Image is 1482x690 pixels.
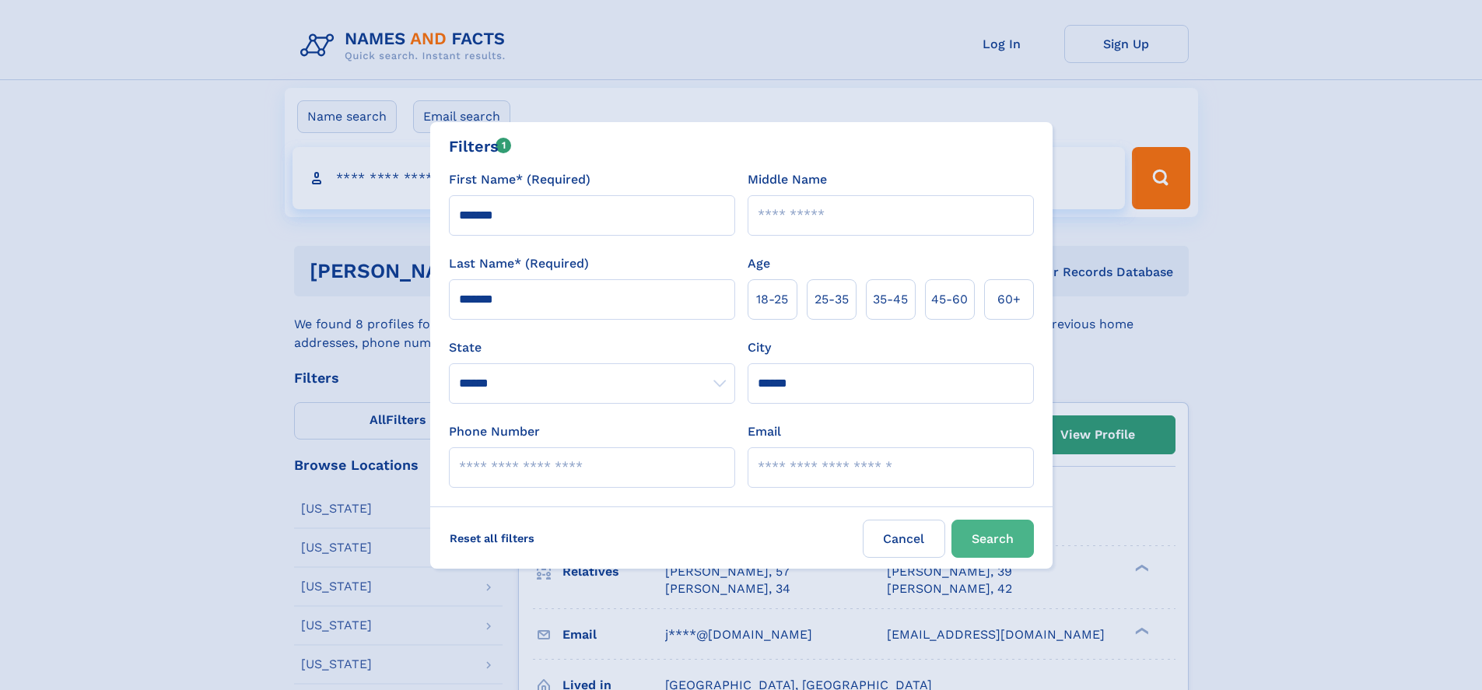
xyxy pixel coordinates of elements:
[440,520,545,557] label: Reset all filters
[449,135,512,158] div: Filters
[863,520,945,558] label: Cancel
[756,290,788,309] span: 18‑25
[748,422,781,441] label: Email
[449,170,590,189] label: First Name* (Required)
[931,290,968,309] span: 45‑60
[997,290,1021,309] span: 60+
[748,170,827,189] label: Middle Name
[748,338,771,357] label: City
[951,520,1034,558] button: Search
[873,290,908,309] span: 35‑45
[449,422,540,441] label: Phone Number
[449,254,589,273] label: Last Name* (Required)
[449,338,735,357] label: State
[815,290,849,309] span: 25‑35
[748,254,770,273] label: Age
